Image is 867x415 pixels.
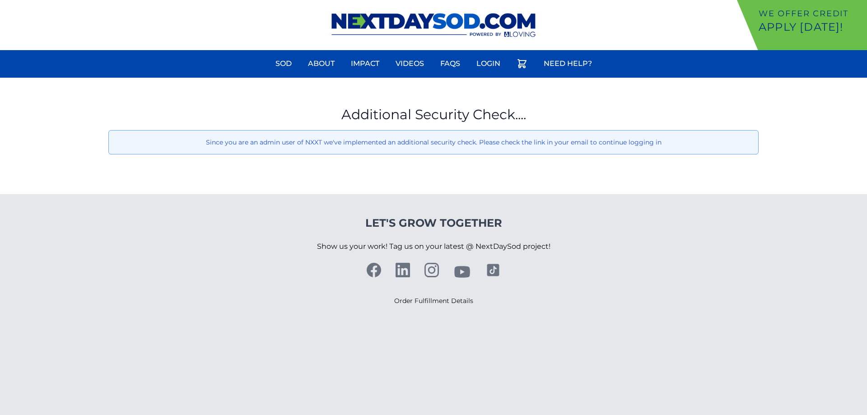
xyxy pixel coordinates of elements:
a: About [303,53,340,75]
a: Need Help? [538,53,597,75]
a: FAQs [435,53,466,75]
p: Show us your work! Tag us on your latest @ NextDaySod project! [317,230,550,263]
h4: Let's Grow Together [317,216,550,230]
a: Login [471,53,506,75]
a: Videos [390,53,429,75]
p: We offer Credit [759,7,863,20]
h1: Additional Security Check.... [108,107,759,123]
a: Impact [345,53,385,75]
p: Apply [DATE]! [759,20,863,34]
a: Order Fulfillment Details [394,297,473,305]
p: Since you are an admin user of NXXT we've implemented an additional security check. Please check ... [116,138,751,147]
a: Sod [270,53,297,75]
